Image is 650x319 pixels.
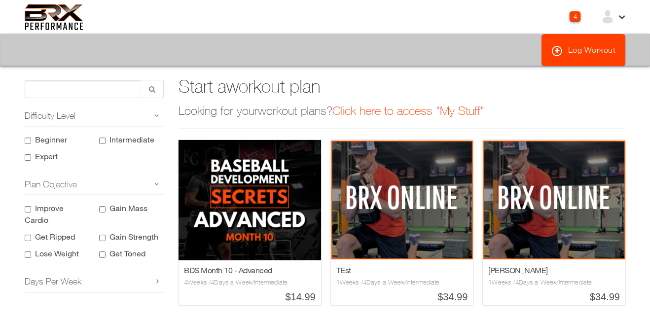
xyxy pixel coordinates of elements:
h2: Plan Objective [25,174,164,195]
a: Log Workout [542,34,626,66]
img: Profile [483,140,625,260]
label: Get Ripped [35,232,75,241]
label: Gain Mass [109,203,147,213]
label: Get Toned [109,248,145,258]
label: Intermediate [109,135,154,144]
label: Gain Strength [109,232,158,241]
a: BDS Month 10 - Advanced [184,265,272,275]
label: Lose Weight [35,248,79,258]
label: Improve Cardio [25,203,64,224]
a: [PERSON_NAME] [488,265,548,275]
h2: Difficulty Level [25,106,164,127]
h1: Looking for your workout plans ? [179,105,625,129]
label: Expert [35,151,58,161]
h2: Start a workout plan [179,80,625,93]
label: Beginner [35,135,67,144]
img: Profile [179,140,321,260]
h3: 4 Weeks / 4 Days a Week / Intermediate [184,278,316,287]
img: Profile [331,140,473,260]
img: ex-default-user.svg [600,9,615,24]
img: 6f7da32581c89ca25d665dc3aae533e4f14fe3ef_original.svg [25,4,83,30]
div: 4 [570,11,580,22]
h2: Days Per Week [25,271,164,292]
h3: 1 Weeks / 4 Days a Week / Intermediate [488,278,620,287]
a: Click here to access "My Stuff" [332,104,484,117]
h3: 1 Weeks / 4 Days a Week / Intermediate [336,278,468,287]
strong: $ 34.99 [336,289,468,303]
a: TEst [336,265,351,275]
strong: $ 14.99 [184,289,316,303]
strong: $ 34.99 [488,289,620,303]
